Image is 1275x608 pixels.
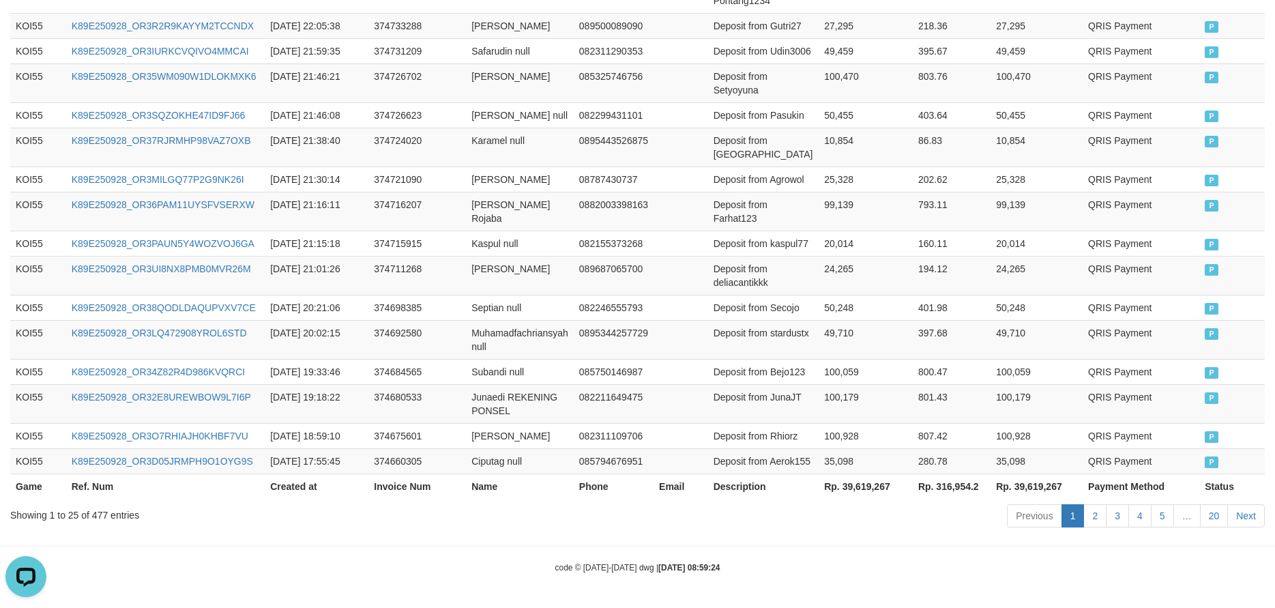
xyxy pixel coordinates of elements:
td: 27,295 [819,13,913,38]
td: KOI55 [10,102,66,128]
th: Status [1199,474,1265,499]
span: PAID [1205,175,1218,186]
a: 2 [1083,504,1107,527]
td: Deposit from stardustx [708,320,819,359]
td: 0895443526875 [574,128,654,167]
td: 10,854 [819,128,913,167]
td: Deposit from Rhiorz [708,423,819,448]
th: Rp. 39,619,267 [819,474,913,499]
td: QRIS Payment [1083,63,1199,102]
td: [PERSON_NAME] null [466,102,574,128]
td: QRIS Payment [1083,102,1199,128]
td: [PERSON_NAME] [466,13,574,38]
td: 374715915 [368,231,466,256]
td: KOI55 [10,38,66,63]
td: [DATE] 19:33:46 [265,359,368,384]
td: 25,328 [819,167,913,192]
span: PAID [1205,111,1218,122]
a: 3 [1106,504,1129,527]
td: 374726623 [368,102,466,128]
td: Septian null [466,295,574,320]
th: Invoice Num [368,474,466,499]
td: 49,459 [819,38,913,63]
span: PAID [1205,457,1218,468]
td: Deposit from kaspul77 [708,231,819,256]
td: QRIS Payment [1083,231,1199,256]
span: PAID [1205,431,1218,443]
td: 49,710 [819,320,913,359]
a: K89E250928_OR3IURKCVQIVO4MMCAI [72,46,249,57]
td: QRIS Payment [1083,167,1199,192]
a: 5 [1151,504,1174,527]
td: 35,098 [991,448,1083,474]
td: 50,248 [991,295,1083,320]
span: PAID [1205,303,1218,315]
td: QRIS Payment [1083,192,1199,231]
a: Next [1227,504,1265,527]
a: 4 [1128,504,1152,527]
td: KOI55 [10,167,66,192]
td: [DATE] 21:38:40 [265,128,368,167]
td: 403.64 [913,102,991,128]
td: QRIS Payment [1083,295,1199,320]
td: 374733288 [368,13,466,38]
td: 0882003398163 [574,192,654,231]
td: 0895344257729 [574,320,654,359]
span: PAID [1205,328,1218,340]
td: 374711268 [368,256,466,295]
small: code © [DATE]-[DATE] dwg | [555,563,720,573]
td: QRIS Payment [1083,384,1199,423]
td: 49,710 [991,320,1083,359]
td: 100,059 [819,359,913,384]
td: [DATE] 22:05:38 [265,13,368,38]
td: 24,265 [819,256,913,295]
th: Name [466,474,574,499]
td: [DATE] 18:59:10 [265,423,368,448]
td: QRIS Payment [1083,320,1199,359]
td: [PERSON_NAME] Rojaba [466,192,574,231]
button: Open LiveChat chat widget [5,5,46,46]
td: Safarudin null [466,38,574,63]
td: [PERSON_NAME] [466,63,574,102]
td: 082211649475 [574,384,654,423]
strong: [DATE] 08:59:24 [658,563,720,573]
td: [DATE] 19:18:22 [265,384,368,423]
a: K89E250928_OR3LQ472908YROL6STD [72,328,247,338]
span: PAID [1205,72,1218,83]
td: 082155373268 [574,231,654,256]
td: 803.76 [913,63,991,102]
th: Phone [574,474,654,499]
th: Email [654,474,708,499]
td: 99,139 [991,192,1083,231]
td: 10,854 [991,128,1083,167]
a: Previous [1007,504,1061,527]
td: [DATE] 17:55:45 [265,448,368,474]
td: 401.98 [913,295,991,320]
a: K89E250928_OR36PAM11UYSFVSERXW [72,199,254,210]
td: 100,470 [819,63,913,102]
td: Junaedi REKENING PONSEL [466,384,574,423]
td: 100,470 [991,63,1083,102]
td: KOI55 [10,256,66,295]
td: 374684565 [368,359,466,384]
td: 100,928 [991,423,1083,448]
a: K89E250928_OR32E8UREWBOW9L7I6P [72,392,251,403]
td: 374692580 [368,320,466,359]
td: Ciputag null [466,448,574,474]
td: 100,179 [991,384,1083,423]
td: 27,295 [991,13,1083,38]
a: 1 [1061,504,1085,527]
a: K89E250928_OR3PAUN5Y4WOZVOJ6GA [72,238,254,249]
td: Deposit from Secojo [708,295,819,320]
td: [DATE] 21:01:26 [265,256,368,295]
td: KOI55 [10,359,66,384]
td: 100,179 [819,384,913,423]
td: Kaspul null [466,231,574,256]
td: 202.62 [913,167,991,192]
td: [DATE] 20:02:15 [265,320,368,359]
td: 089687065700 [574,256,654,295]
td: [DATE] 21:16:11 [265,192,368,231]
th: Rp. 316,954.2 [913,474,991,499]
td: Deposit from Aerok155 [708,448,819,474]
td: QRIS Payment [1083,359,1199,384]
